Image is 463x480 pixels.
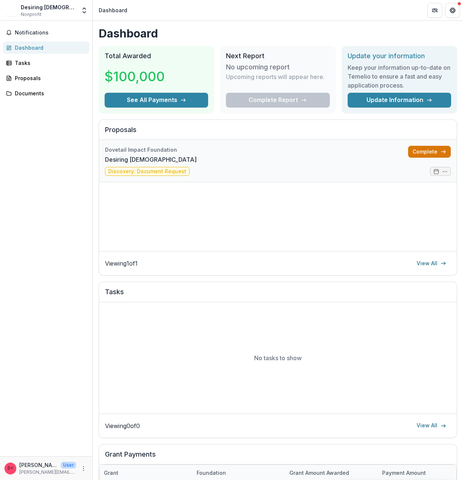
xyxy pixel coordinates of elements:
h3: Keep your information up-to-date on Temelio to ensure a fast and easy application process. [348,63,451,90]
div: Sam Macrane <sam.macrane@desiringgod.org> [7,466,13,471]
button: See All Payments [105,93,208,108]
a: Update Information [348,93,451,108]
div: Tasks [15,59,83,67]
span: Nonprofit [21,11,42,18]
div: Grant [99,469,123,477]
p: [PERSON_NAME][EMAIL_ADDRESS][DOMAIN_NAME] [19,469,76,476]
p: [PERSON_NAME] <[PERSON_NAME][EMAIL_ADDRESS][DOMAIN_NAME]> [19,461,58,469]
h3: $100,000 [105,66,165,86]
h2: Tasks [105,288,451,302]
button: Notifications [3,27,89,39]
div: Dashboard [99,6,127,14]
a: Documents [3,87,89,99]
h1: Dashboard [99,27,457,40]
h2: Grant Payments [105,450,451,464]
h2: Total Awarded [105,52,208,60]
div: Payment Amount [378,469,430,477]
a: Proposals [3,72,89,84]
a: Desiring [DEMOGRAPHIC_DATA] [105,155,197,164]
button: More [79,464,88,473]
a: View All [412,420,451,432]
h3: No upcoming report [226,63,290,71]
div: Foundation [192,469,230,477]
h2: Proposals [105,126,451,140]
button: Open entity switcher [79,3,89,18]
button: Get Help [445,3,460,18]
a: Dashboard [3,42,89,54]
div: Desiring [DEMOGRAPHIC_DATA] [21,3,76,11]
a: View All [412,257,451,269]
div: Dashboard [15,44,83,52]
h2: Next Report [226,52,329,60]
h2: Update your information [348,52,451,60]
span: Notifications [15,30,86,36]
p: Viewing 1 of 1 [105,259,138,268]
p: No tasks to show [254,354,302,362]
img: Desiring God [6,4,18,16]
p: User [61,462,76,469]
nav: breadcrumb [96,5,130,16]
div: Proposals [15,74,83,82]
div: Documents [15,89,83,97]
a: Tasks [3,57,89,69]
p: Upcoming reports will appear here. [226,72,325,81]
a: Complete [408,146,451,158]
div: Grant amount awarded [285,469,354,477]
p: Viewing 0 of 0 [105,421,140,430]
button: Partners [427,3,442,18]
